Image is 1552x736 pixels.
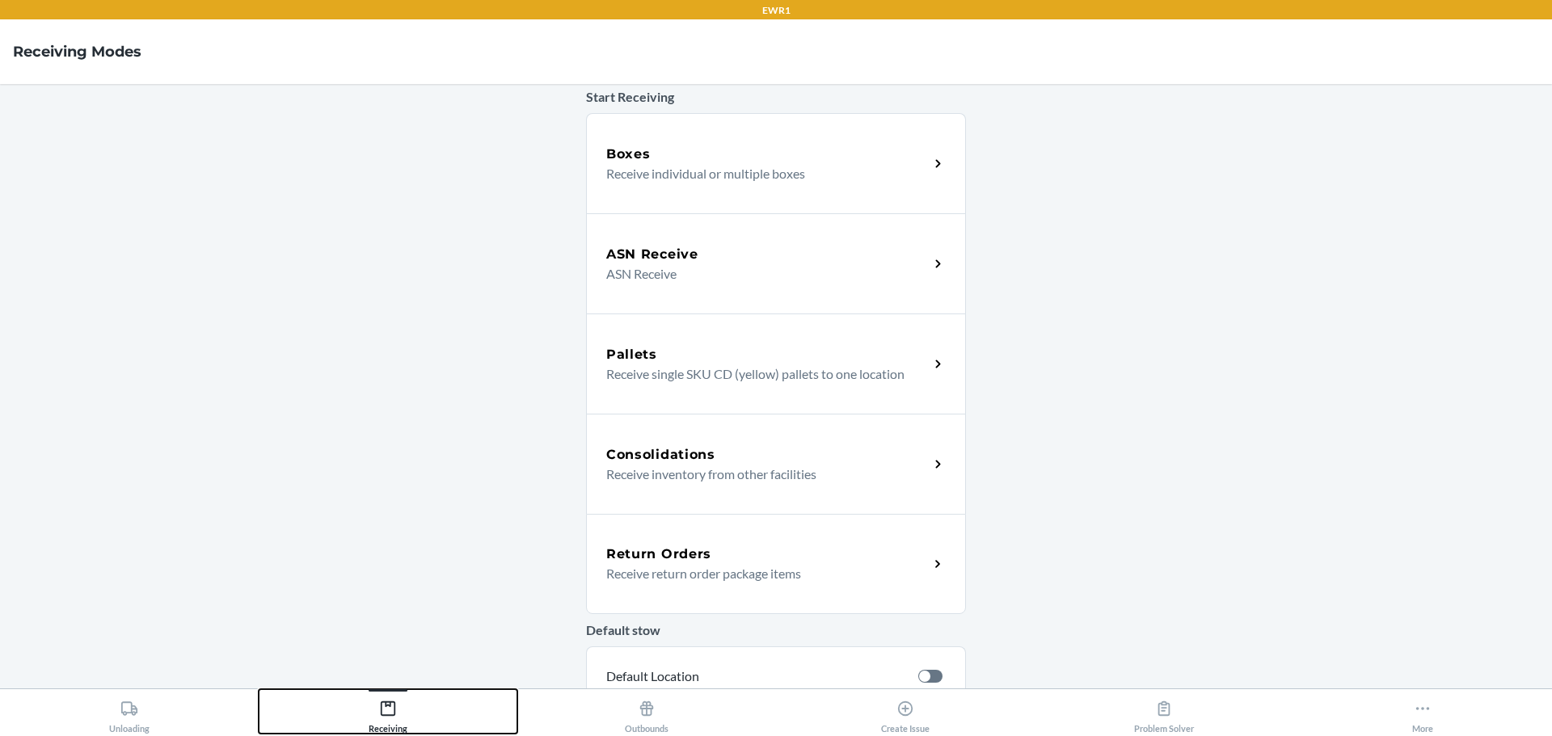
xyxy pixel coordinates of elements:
[109,693,150,734] div: Unloading
[13,41,141,62] h4: Receiving Modes
[586,620,966,640] p: Default stow
[606,445,715,465] h5: Consolidations
[606,465,916,484] p: Receive inventory from other facilities
[606,245,698,264] h5: ASN Receive
[1293,689,1552,734] button: More
[606,667,905,686] p: Default Location
[606,364,916,384] p: Receive single SKU CD (yellow) pallets to one location
[606,345,657,364] h5: Pallets
[606,145,651,164] h5: Boxes
[606,164,916,183] p: Receive individual or multiple boxes
[586,313,966,414] a: PalletsReceive single SKU CD (yellow) pallets to one location
[586,414,966,514] a: ConsolidationsReceive inventory from other facilities
[606,264,916,284] p: ASN Receive
[625,693,668,734] div: Outbounds
[1035,689,1293,734] button: Problem Solver
[1412,693,1433,734] div: More
[517,689,776,734] button: Outbounds
[586,87,966,107] p: Start Receiving
[606,564,916,583] p: Receive return order package items
[1134,693,1194,734] div: Problem Solver
[586,113,966,213] a: BoxesReceive individual or multiple boxes
[606,545,711,564] h5: Return Orders
[586,514,966,614] a: Return OrdersReceive return order package items
[369,693,407,734] div: Receiving
[881,693,930,734] div: Create Issue
[259,689,517,734] button: Receiving
[776,689,1035,734] button: Create Issue
[762,3,791,18] p: EWR1
[586,213,966,313] a: ASN ReceiveASN Receive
